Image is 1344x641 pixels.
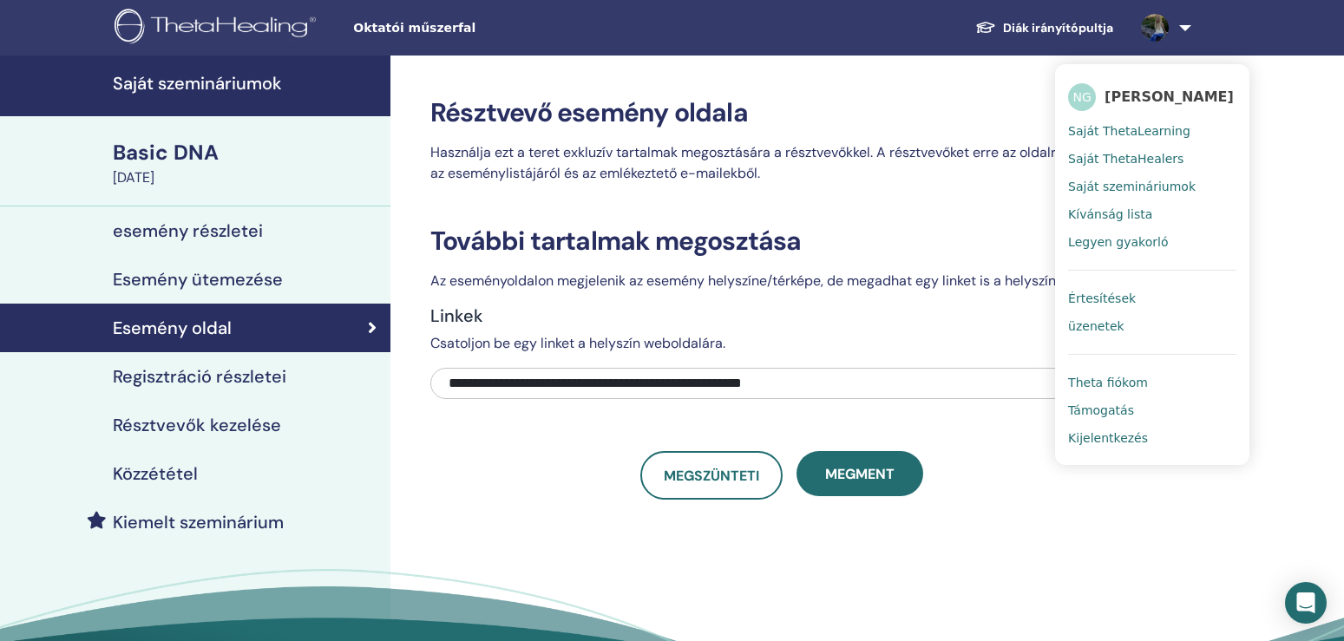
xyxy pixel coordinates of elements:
[1068,375,1148,390] span: Theta fiókom
[113,167,380,188] div: [DATE]
[664,467,759,485] span: Megszünteti
[1068,117,1236,145] a: Saját ThetaLearning
[113,512,284,533] h4: Kiemelt szeminárium
[102,138,390,188] a: Basic DNA[DATE]
[1068,318,1124,334] span: üzenetek
[1105,88,1234,106] span: [PERSON_NAME]
[1068,396,1236,424] a: Támogatás
[1068,369,1236,396] a: Theta fiókom
[113,317,232,338] h4: Esemény oldal
[113,220,263,241] h4: esemény részletei
[1068,200,1236,228] a: Kívánság lista
[640,451,783,500] a: Megszünteti
[797,451,923,496] button: Megment
[825,465,895,483] span: Megment
[1068,145,1236,173] a: Saját ThetaHealers
[113,366,286,387] h4: Regisztráció részletei
[1068,285,1236,312] a: Értesítések
[1068,291,1136,306] span: Értesítések
[113,73,380,94] h4: Saját szemináriumok
[430,305,1134,326] h4: Linkek
[430,271,1134,291] p: Az eseményoldalon megjelenik az esemény helyszíne/térképe, de megadhat egy linket is a helyszínre.
[1068,77,1236,117] a: NG[PERSON_NAME]
[1068,151,1183,167] span: Saját ThetaHealers
[113,415,281,435] h4: Résztvevők kezelése
[961,12,1127,44] a: Diák irányítópultja
[430,142,1134,184] p: Használja ezt a teret exkluzív tartalmak megosztására a résztvevőkkel. A résztvevőket erre az old...
[1068,206,1152,222] span: Kívánság lista
[1068,312,1236,340] a: üzenetek
[353,19,613,37] span: Oktatói műszerfal
[430,226,1134,257] h3: További tartalmak megosztása
[1068,424,1236,452] a: Kijelentkezés
[975,20,996,35] img: graduation-cap-white.svg
[1285,582,1327,624] div: Open Intercom Messenger
[1068,234,1168,250] span: Legyen gyakorló
[113,269,283,290] h4: Esemény ütemezése
[1141,14,1169,42] img: default.jpg
[430,333,1134,354] p: Csatoljon be egy linket a helyszín weboldalára.
[1068,402,1134,418] span: Támogatás
[113,463,198,484] h4: Közzététel
[115,9,322,48] img: logo.png
[1068,228,1236,256] a: Legyen gyakorló
[430,97,1134,128] h3: Résztvevő esemény oldala
[1068,430,1148,446] span: Kijelentkezés
[1068,179,1196,194] span: Saját szemináriumok
[113,138,380,167] div: Basic DNA
[1068,173,1236,200] a: Saját szemináriumok
[1068,123,1190,139] span: Saját ThetaLearning
[1068,83,1096,111] span: NG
